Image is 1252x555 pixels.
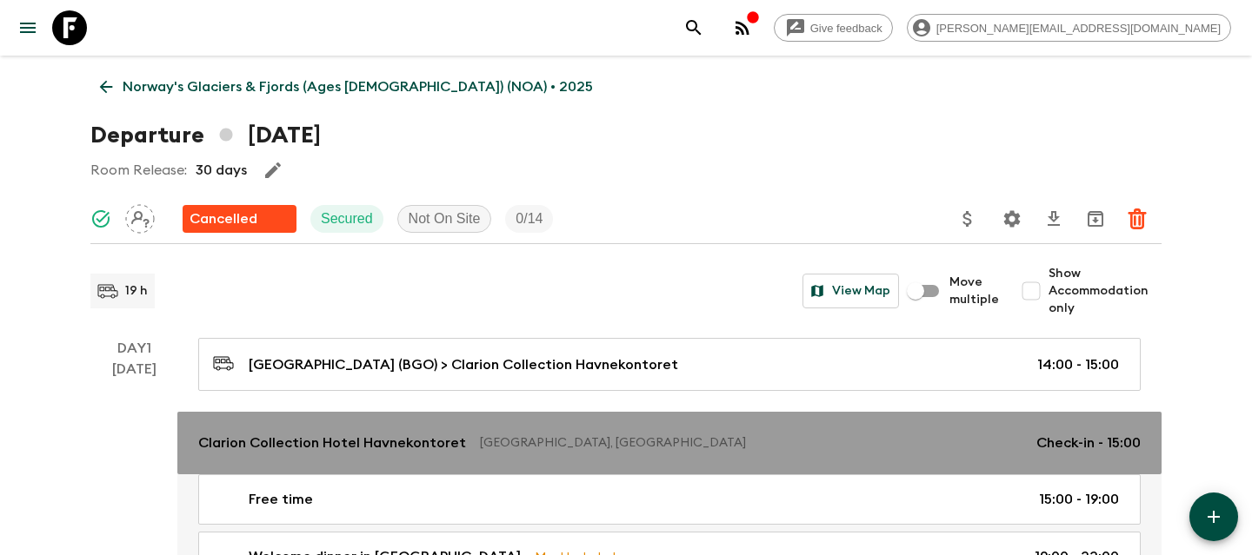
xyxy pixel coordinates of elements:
p: Norway's Glaciers & Fjords (Ages [DEMOGRAPHIC_DATA]) (NOA) • 2025 [123,76,593,97]
div: Trip Fill [505,205,553,233]
button: Delete [1120,202,1155,236]
a: Norway's Glaciers & Fjords (Ages [DEMOGRAPHIC_DATA]) (NOA) • 2025 [90,69,603,104]
p: Secured [321,208,373,229]
a: Free time15:00 - 19:00 [198,474,1141,525]
p: Cancelled [190,208,257,229]
button: Download CSV [1036,202,1071,236]
p: [GEOGRAPHIC_DATA] (BGO) > Clarion Collection Havnekontoret [249,354,678,375]
p: Day 1 [90,338,177,359]
h1: Departure [DATE] [90,118,321,153]
a: Give feedback [774,14,893,42]
span: [PERSON_NAME][EMAIL_ADDRESS][DOMAIN_NAME] [927,22,1230,35]
p: 19 h [125,282,148,300]
button: Settings [995,202,1029,236]
div: Secured [310,205,383,233]
button: Archive (Completed, Cancelled or Unsynced Departures only) [1078,202,1113,236]
button: Update Price, Early Bird Discount and Costs [950,202,985,236]
p: Not On Site [409,208,481,229]
p: Clarion Collection Hotel Havnekontoret [198,433,466,453]
span: Give feedback [801,22,892,35]
span: Show Accommodation only [1049,265,1162,317]
span: Assign pack leader [125,209,155,223]
svg: Synced Successfully [90,208,111,229]
p: Check-in - 15:00 [1036,433,1141,453]
span: Move multiple [949,274,1000,308]
p: Free time [249,489,313,510]
p: [GEOGRAPHIC_DATA], [GEOGRAPHIC_DATA] [480,434,1022,452]
button: menu [10,10,45,45]
p: 30 days [196,160,247,181]
a: [GEOGRAPHIC_DATA] (BGO) > Clarion Collection Havnekontoret14:00 - 15:00 [198,338,1141,391]
div: Flash Pack cancellation [183,205,296,233]
div: Not On Site [397,205,492,233]
p: 0 / 14 [516,208,543,229]
div: [PERSON_NAME][EMAIL_ADDRESS][DOMAIN_NAME] [907,14,1231,42]
p: 15:00 - 19:00 [1039,489,1119,510]
p: Room Release: [90,160,187,181]
button: search adventures [676,10,711,45]
a: Clarion Collection Hotel Havnekontoret[GEOGRAPHIC_DATA], [GEOGRAPHIC_DATA]Check-in - 15:00 [177,412,1162,474]
p: 14:00 - 15:00 [1037,354,1119,375]
button: View Map [802,274,899,308]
